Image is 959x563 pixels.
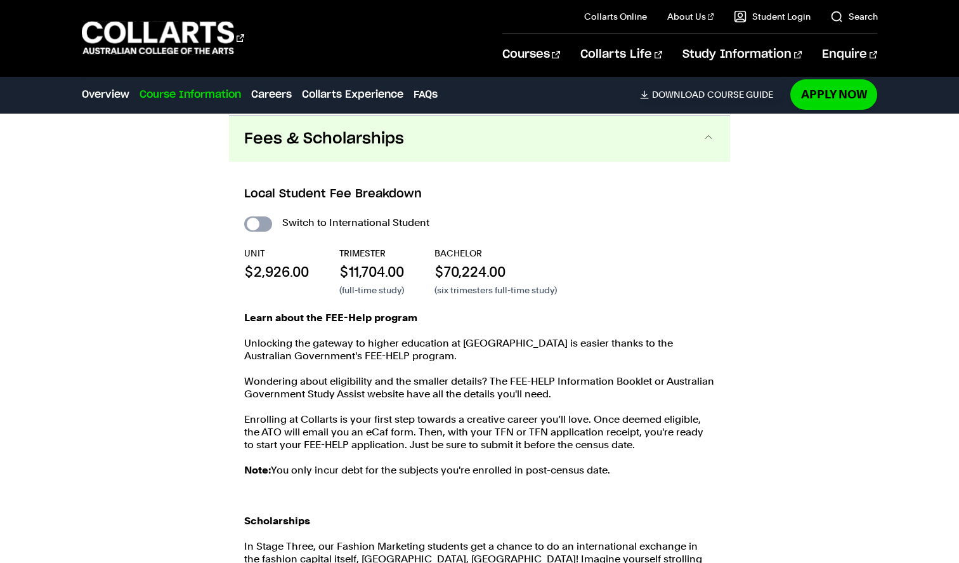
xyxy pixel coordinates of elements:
[244,515,310,527] strong: Scholarships
[251,87,292,102] a: Careers
[339,284,404,296] p: (full-time study)
[244,337,715,362] p: Unlocking the gateway to higher education at [GEOGRAPHIC_DATA] is easier thanks to the Australian...
[244,464,271,476] strong: Note:
[302,87,403,102] a: Collarts Experience
[244,262,309,281] p: $2,926.00
[244,129,404,149] span: Fees & Scholarships
[790,79,877,109] a: Apply Now
[244,413,715,451] p: Enrolling at Collarts is your first step towards a creative career you’ll love. Once deemed eligi...
[502,34,560,76] a: Courses
[244,247,309,260] p: UNIT
[414,87,438,102] a: FAQs
[140,87,241,102] a: Course Information
[667,10,714,23] a: About Us
[580,34,662,76] a: Collarts Life
[282,214,429,232] label: Switch to International Student
[244,186,715,202] h3: Local Student Fee Breakdown
[339,262,404,281] p: $11,704.00
[82,87,129,102] a: Overview
[434,262,557,281] p: $70,224.00
[82,20,244,56] div: Go to homepage
[434,247,557,260] p: BACHELOR
[830,10,877,23] a: Search
[229,116,730,162] button: Fees & Scholarships
[244,464,715,477] p: You only incur debt for the subjects you're enrolled in post-census date.
[244,375,715,401] p: Wondering about eligibility and the smaller details? The FEE-HELP Information Booklet or Australi...
[651,89,704,100] span: Download
[244,312,417,324] strong: Learn about the FEE-Help program
[822,34,877,76] a: Enquire
[734,10,810,23] a: Student Login
[682,34,802,76] a: Study Information
[434,284,557,296] p: (six trimesters full-time study)
[584,10,647,23] a: Collarts Online
[640,89,783,100] a: DownloadCourse Guide
[339,247,404,260] p: TRIMESTER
